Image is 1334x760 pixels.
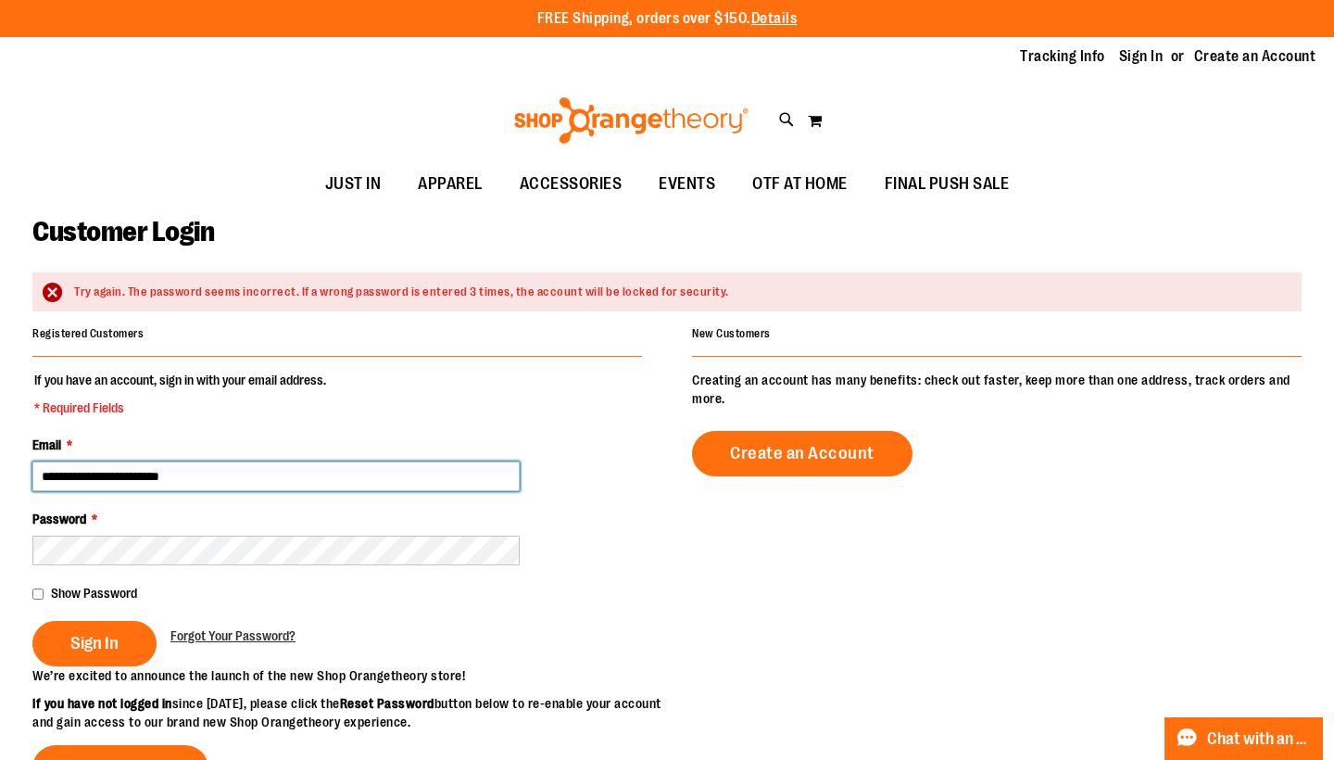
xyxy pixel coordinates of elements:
[170,627,296,645] a: Forgot Your Password?
[640,163,734,206] a: EVENTS
[511,97,751,144] img: Shop Orangetheory
[51,586,137,601] span: Show Password
[399,163,501,206] a: APPAREL
[885,163,1010,205] span: FINAL PUSH SALE
[418,163,483,205] span: APPAREL
[32,694,667,731] p: since [DATE], please click the button below to re-enable your account and gain access to our bran...
[32,512,86,526] span: Password
[170,628,296,643] span: Forgot Your Password?
[1119,46,1164,67] a: Sign In
[32,621,157,666] button: Sign In
[32,666,667,685] p: We’re excited to announce the launch of the new Shop Orangetheory store!
[692,327,771,340] strong: New Customers
[730,443,875,463] span: Create an Account
[537,8,798,30] p: FREE Shipping, orders over $150.
[752,163,848,205] span: OTF AT HOME
[307,163,400,206] a: JUST IN
[1164,717,1324,760] button: Chat with an Expert
[866,163,1028,206] a: FINAL PUSH SALE
[74,284,1283,301] div: Try again. The password seems incorrect. If a wrong password is entered 3 times, the account will...
[32,216,214,247] span: Customer Login
[32,371,328,417] legend: If you have an account, sign in with your email address.
[692,371,1302,408] p: Creating an account has many benefits: check out faster, keep more than one address, track orders...
[32,696,172,711] strong: If you have not logged in
[34,399,326,417] span: * Required Fields
[1207,730,1312,748] span: Chat with an Expert
[340,696,434,711] strong: Reset Password
[751,10,798,27] a: Details
[692,431,912,476] a: Create an Account
[520,163,623,205] span: ACCESSORIES
[1194,46,1316,67] a: Create an Account
[70,633,119,653] span: Sign In
[734,163,866,206] a: OTF AT HOME
[501,163,641,206] a: ACCESSORIES
[32,437,61,452] span: Email
[659,163,715,205] span: EVENTS
[32,327,144,340] strong: Registered Customers
[1020,46,1105,67] a: Tracking Info
[325,163,382,205] span: JUST IN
